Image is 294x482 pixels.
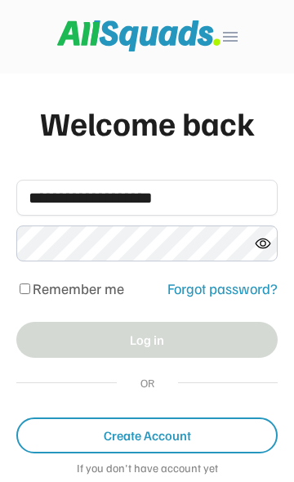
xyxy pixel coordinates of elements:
[167,278,278,300] div: Forgot password?
[57,20,220,51] img: Squad%20Logo.svg
[16,322,278,358] button: Log in
[220,27,240,47] button: menu
[133,374,162,391] div: OR
[16,98,278,147] div: Welcome back
[33,279,124,297] label: Remember me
